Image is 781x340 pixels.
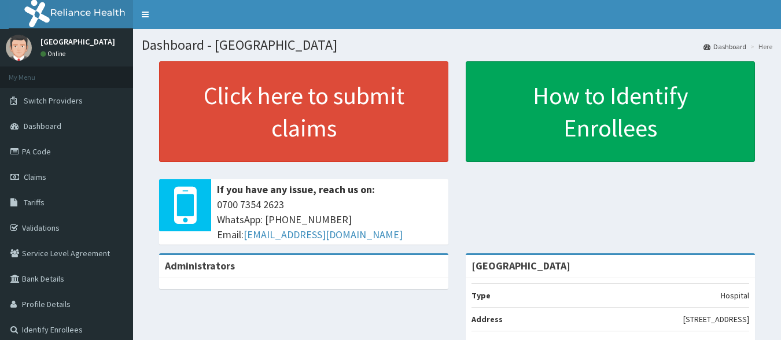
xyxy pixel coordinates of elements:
[142,38,772,53] h1: Dashboard - [GEOGRAPHIC_DATA]
[466,61,755,162] a: How to Identify Enrollees
[24,172,46,182] span: Claims
[217,197,443,242] span: 0700 7354 2623 WhatsApp: [PHONE_NUMBER] Email:
[703,42,746,51] a: Dashboard
[683,313,749,325] p: [STREET_ADDRESS]
[40,38,115,46] p: [GEOGRAPHIC_DATA]
[24,197,45,208] span: Tariffs
[244,228,403,241] a: [EMAIL_ADDRESS][DOMAIN_NAME]
[471,314,503,324] b: Address
[24,121,61,131] span: Dashboard
[471,259,570,272] strong: [GEOGRAPHIC_DATA]
[747,42,772,51] li: Here
[471,290,491,301] b: Type
[721,290,749,301] p: Hospital
[24,95,83,106] span: Switch Providers
[165,259,235,272] b: Administrators
[217,183,375,196] b: If you have any issue, reach us on:
[159,61,448,162] a: Click here to submit claims
[40,50,68,58] a: Online
[6,35,32,61] img: User Image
